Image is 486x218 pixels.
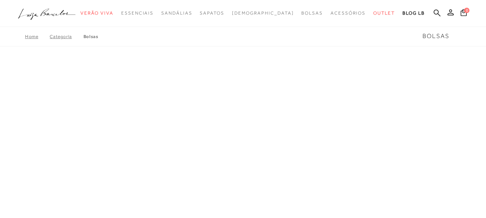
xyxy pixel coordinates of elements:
[232,10,294,16] span: [DEMOGRAPHIC_DATA]
[402,6,425,20] a: BLOG LB
[373,6,395,20] a: categoryNavScreenReaderText
[200,6,224,20] a: categoryNavScreenReaderText
[161,6,192,20] a: categoryNavScreenReaderText
[50,34,83,39] a: Categoria
[121,6,154,20] a: categoryNavScreenReaderText
[161,10,192,16] span: Sandálias
[331,10,366,16] span: Acessórios
[373,10,395,16] span: Outlet
[423,33,449,40] span: Bolsas
[232,6,294,20] a: noSubCategoriesText
[301,6,323,20] a: categoryNavScreenReaderText
[458,8,469,19] button: 0
[331,6,366,20] a: categoryNavScreenReaderText
[80,10,114,16] span: Verão Viva
[464,8,469,13] span: 0
[25,34,50,39] a: Home
[121,10,154,16] span: Essenciais
[80,6,114,20] a: categoryNavScreenReaderText
[200,10,224,16] span: Sapatos
[402,10,425,16] span: BLOG LB
[84,34,99,39] a: Bolsas
[301,10,323,16] span: Bolsas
